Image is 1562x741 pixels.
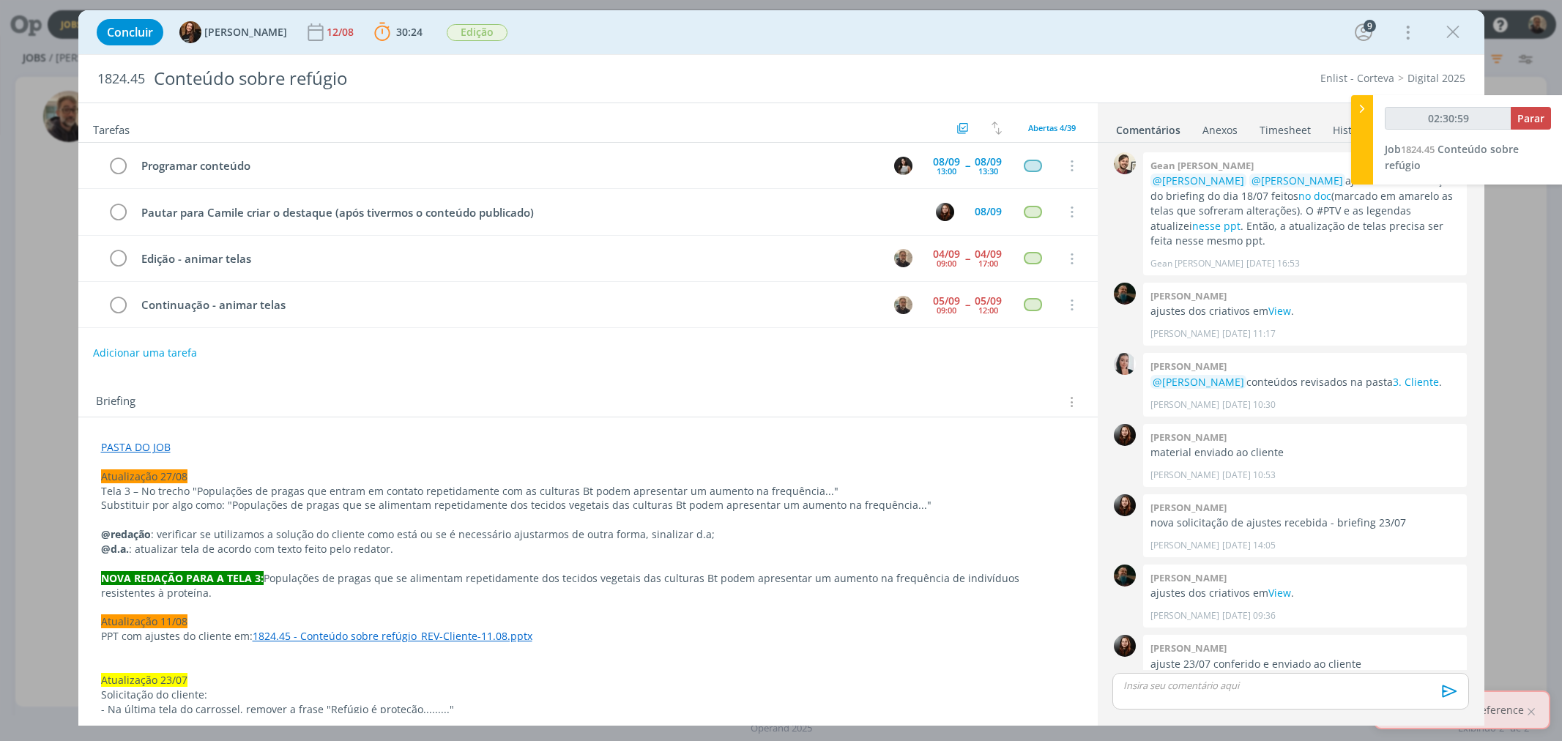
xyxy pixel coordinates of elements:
a: no doc [1298,189,1331,203]
strong: NOVA REDAÇÃO PARA A TELA 3: [101,571,264,585]
div: Anexos [1202,123,1238,138]
b: [PERSON_NAME] [1150,641,1227,655]
img: R [894,296,912,314]
p: ajustes dos criativos em . [1150,586,1459,600]
p: - Na última tela do carrossel, remover a frase "Refúgio é proteção........." [101,702,1075,717]
button: Edição [446,23,508,42]
div: Programar conteúdo [135,157,881,175]
span: Concluir [107,26,153,38]
div: Continuação - animar telas [135,296,881,314]
p: [PERSON_NAME] [1150,327,1219,340]
button: Concluir [97,19,163,45]
a: Job1824.45Conteúdo sobre refúgio [1385,142,1519,172]
a: PASTA DO JOB [101,440,171,454]
span: 1824.45 [97,71,145,87]
button: R [893,294,915,316]
div: 08/09 [933,157,960,167]
b: Gean [PERSON_NAME] [1150,159,1254,172]
span: -- [965,253,970,264]
div: Pautar para Camile criar o destaque (após tivermos o conteúdo publicado) [135,204,923,222]
span: Parar [1517,111,1544,125]
a: Histórico [1332,116,1377,138]
p: : verificar se utilizamos a solução do cliente como está ou se é necessário ajustarmos de outra f... [101,527,1075,542]
a: Digital 2025 [1407,71,1465,85]
button: 30:24 [371,21,426,44]
b: [PERSON_NAME] [1150,360,1227,373]
span: Atualização 23/07 [101,673,187,687]
p: ajustes da atualização do briefing do dia 18/07 feitos (marcado em amarelo as telas que sofreram ... [1150,174,1459,248]
button: Parar [1511,107,1551,130]
span: Atualização 27/08 [101,469,187,483]
img: R [894,249,912,267]
a: View [1268,304,1291,318]
span: [DATE] 10:30 [1222,398,1276,412]
span: Tarefas [93,119,130,137]
div: 05/09 [933,296,960,306]
a: nesse ppt [1192,219,1241,233]
img: E [1114,424,1136,446]
p: nova solicitação de ajustes recebida - briefing 23/07 [1150,515,1459,530]
a: View [1268,586,1291,600]
span: [PERSON_NAME] [204,27,287,37]
img: E [1114,494,1136,516]
span: 1824.45 [1401,143,1435,156]
a: 1824.45 - Conteúdo sobre refúgio_REV-Cliente-11.08.pptx [253,629,532,643]
span: -- [965,160,970,171]
span: @[PERSON_NAME] [1153,375,1244,389]
p: material enviado ao cliente [1150,445,1459,460]
span: @[PERSON_NAME] [1153,174,1244,187]
div: 13:30 [978,167,998,175]
div: 05/09 [975,296,1002,306]
div: 09:00 [937,306,956,314]
img: M [1114,283,1136,305]
p: [PERSON_NAME] [1150,398,1219,412]
button: 9 [1352,21,1375,44]
b: [PERSON_NAME] [1150,289,1227,302]
span: Briefing [96,392,135,412]
div: Conteúdo sobre refúgio [148,61,889,97]
div: 17:00 [978,259,998,267]
strong: @d.a. [101,542,129,556]
img: C [894,157,912,175]
span: Substituir por algo como: "Populações de pragas que se alimentam repetidamente dos tecidos vegeta... [101,498,931,512]
img: E [1114,635,1136,657]
span: Tela 3 – No trecho "Populações de pragas que entram em contato repetidamente com as culturas Bt p... [101,484,838,498]
img: M [1114,565,1136,587]
span: [DATE] 16:53 [1246,257,1300,270]
p: ajuste 23/07 conferido e enviado ao cliente [1150,657,1459,671]
span: Conteúdo sobre refúgio [1385,142,1519,172]
button: C [893,154,915,176]
p: Gean [PERSON_NAME] [1150,257,1243,270]
p: [PERSON_NAME] [1150,539,1219,552]
span: 30:24 [396,25,423,39]
button: E [934,201,956,223]
img: T [179,21,201,43]
p: ajustes dos criativos em . [1150,304,1459,319]
div: 12/08 [327,27,357,37]
a: Timesheet [1259,116,1312,138]
img: E [936,203,954,221]
div: Edição - animar telas [135,250,881,268]
p: PPT com ajustes do cliente em: [101,629,1075,644]
span: [DATE] 09:36 [1222,609,1276,622]
b: [PERSON_NAME] [1150,571,1227,584]
p: Populações de pragas que se alimentam repetidamente dos tecidos vegetais das culturas Bt podem ap... [101,571,1075,600]
button: T[PERSON_NAME] [179,21,287,43]
b: [PERSON_NAME] [1150,431,1227,444]
img: arrow-down-up.svg [992,122,1002,135]
span: [DATE] 14:05 [1222,539,1276,552]
span: [DATE] 10:53 [1222,469,1276,482]
span: Abertas 4/39 [1028,122,1076,133]
div: 08/09 [975,206,1002,217]
span: @[PERSON_NAME] [1252,174,1343,187]
a: Enlist - Corteva [1320,71,1394,85]
span: -- [965,299,970,310]
p: [PERSON_NAME] [1150,469,1219,482]
p: [PERSON_NAME] [1150,609,1219,622]
div: 12:00 [978,306,998,314]
div: 13:00 [937,167,956,175]
div: 08/09 [975,157,1002,167]
span: [DATE] 11:17 [1222,327,1276,340]
div: dialog [78,10,1484,726]
div: 04/09 [933,249,960,259]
